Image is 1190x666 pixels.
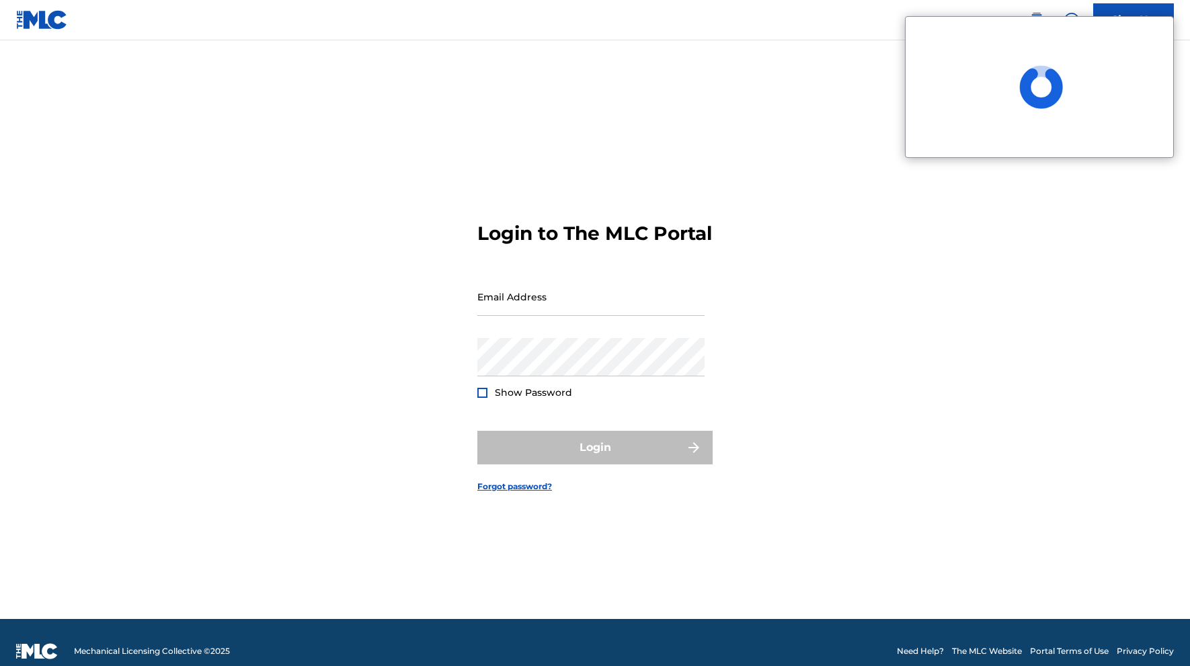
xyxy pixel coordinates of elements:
a: The MLC Website [952,645,1022,657]
span: Show Password [495,386,572,399]
span: Loading [1019,65,1063,109]
a: Public Search [1023,7,1050,34]
img: search [1029,12,1045,28]
a: Portal Terms of Use [1030,645,1109,657]
h3: Login to The MLC Portal [477,222,712,245]
img: MLC Logo [16,10,68,30]
a: Privacy Policy [1117,645,1174,657]
div: Help [1058,7,1085,34]
span: Mechanical Licensing Collective © 2025 [74,645,230,657]
img: logo [16,643,58,659]
a: Forgot password? [477,481,552,493]
img: help [1064,12,1080,28]
a: Need Help? [897,645,944,657]
a: Sign Up [1093,3,1174,37]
